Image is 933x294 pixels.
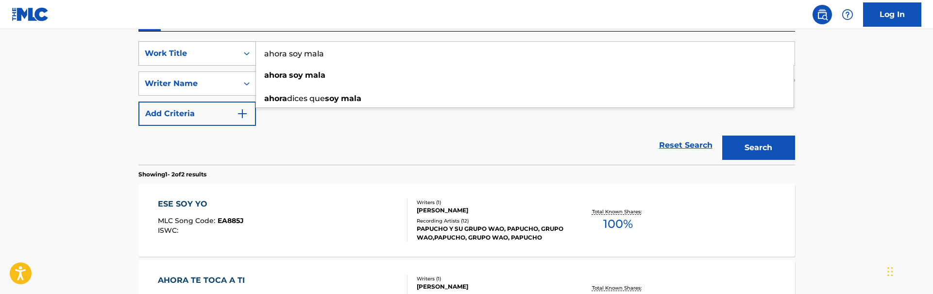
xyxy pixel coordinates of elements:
[417,225,563,242] div: PAPUCHO Y SU GRUPO WAO, PAPUCHO, GRUPO WAO,PAPUCHO, GRUPO WAO, PAPUCHO
[592,284,644,292] p: Total Known Shares:
[138,184,795,257] a: ESE SOY YOMLC Song Code:EA885JISWC:Writers (1)[PERSON_NAME]Recording Artists (12)PAPUCHO Y SU GRU...
[417,275,563,282] div: Writers ( 1 )
[305,70,325,80] strong: mala
[884,247,933,294] iframe: Chat Widget
[417,206,563,215] div: [PERSON_NAME]
[289,70,303,80] strong: soy
[138,170,206,179] p: Showing 1 - 2 of 2 results
[158,226,181,235] span: ISWC :
[158,275,250,286] div: AHORA TE TOCA A TI
[341,94,361,103] strong: mala
[417,217,563,225] div: Recording Artists ( 12 )
[816,9,828,20] img: search
[158,198,244,210] div: ESE SOY YO
[264,70,287,80] strong: ahora
[145,78,232,89] div: Writer Name
[264,94,287,103] strong: ahora
[325,94,339,103] strong: soy
[722,136,795,160] button: Search
[592,208,644,215] p: Total Known Shares:
[842,9,853,20] img: help
[138,102,256,126] button: Add Criteria
[887,257,893,286] div: Drag
[813,5,832,24] a: Public Search
[417,199,563,206] div: Writers ( 1 )
[218,216,244,225] span: EA885J
[145,48,232,59] div: Work Title
[237,108,248,120] img: 9d2ae6d4665cec9f34b9.svg
[287,94,325,103] span: dices que
[863,2,921,27] a: Log In
[838,5,857,24] div: Help
[603,215,633,233] span: 100 %
[158,216,218,225] span: MLC Song Code :
[12,7,49,21] img: MLC Logo
[138,41,795,165] form: Search Form
[654,135,717,156] a: Reset Search
[417,282,563,291] div: [PERSON_NAME]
